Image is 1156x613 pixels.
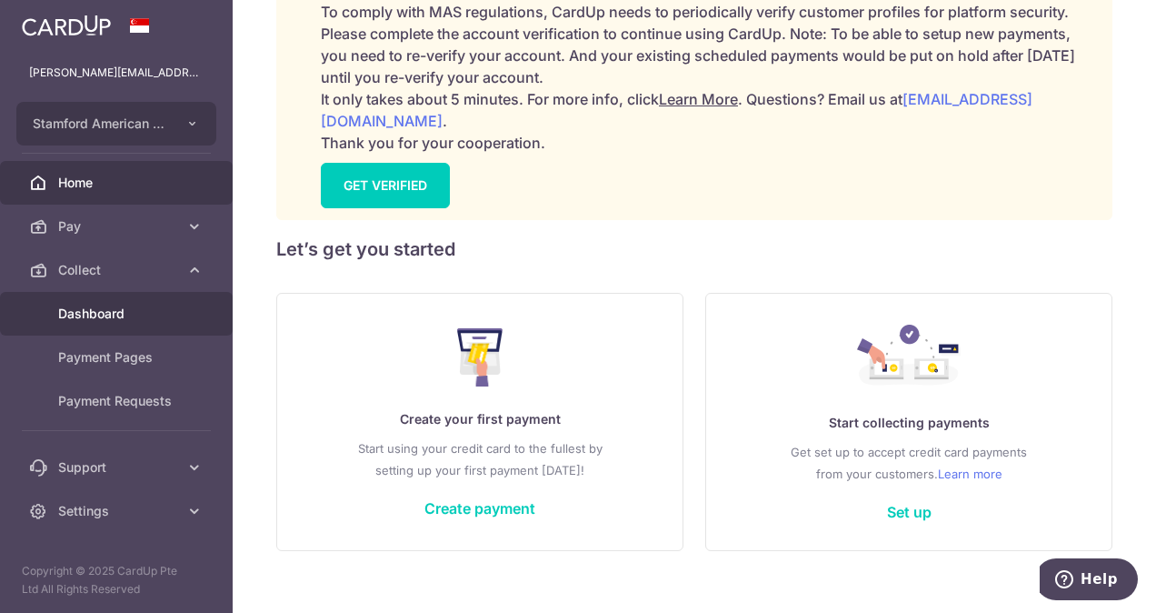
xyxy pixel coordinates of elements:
[58,174,178,192] span: Home
[314,437,646,481] p: Start using your credit card to the fullest by setting up your first payment [DATE]!
[424,499,535,518] a: Create payment
[58,392,178,410] span: Payment Requests
[58,305,178,323] span: Dashboard
[276,235,1112,264] h5: Let’s get you started
[58,458,178,477] span: Support
[857,325,961,390] img: Collect Payment
[321,163,450,208] a: GET VERIFIED
[16,102,216,146] button: Stamford American International School Pte Ltd
[58,261,178,279] span: Collect
[887,503,932,521] a: Set up
[58,348,178,367] span: Payment Pages
[33,115,167,133] span: Stamford American International School Pte Ltd
[659,90,738,108] a: Learn More
[742,412,1075,434] p: Start collecting payments
[457,328,503,387] img: Make Payment
[314,408,646,430] p: Create your first payment
[22,15,111,36] img: CardUp
[58,217,178,236] span: Pay
[938,463,1002,485] a: Learn more
[742,441,1075,485] p: Get set up to accept credit card payments from your customers.
[29,64,204,82] p: [PERSON_NAME][EMAIL_ADDRESS][PERSON_NAME][DOMAIN_NAME]
[58,502,178,520] span: Settings
[1040,558,1138,604] iframe: Opens a widget where you can find more information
